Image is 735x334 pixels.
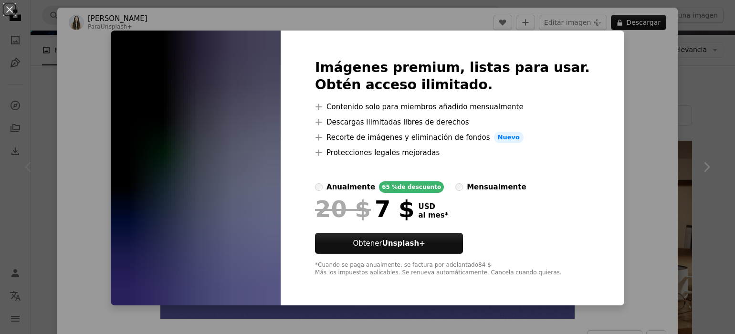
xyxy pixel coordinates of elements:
[315,261,590,277] div: *Cuando se paga anualmente, se factura por adelantado 84 $ Más los impuestos aplicables. Se renue...
[418,202,448,211] span: USD
[494,132,524,143] span: Nuevo
[455,183,463,191] input: mensualmente
[379,181,444,193] div: 65 % de descuento
[315,183,323,191] input: anualmente65 %de descuento
[467,181,526,193] div: mensualmente
[315,59,590,94] h2: Imágenes premium, listas para usar. Obtén acceso ilimitado.
[315,101,590,113] li: Contenido solo para miembros añadido mensualmente
[315,197,414,221] div: 7 $
[315,197,371,221] span: 20 $
[315,132,590,143] li: Recorte de imágenes y eliminación de fondos
[315,147,590,158] li: Protecciones legales mejoradas
[315,233,463,254] button: ObtenerUnsplash+
[111,31,281,305] img: premium_photo-1725609131529-aa4097a265a7
[418,211,448,219] span: al mes *
[315,116,590,128] li: Descargas ilimitadas libres de derechos
[382,239,425,248] strong: Unsplash+
[326,181,375,193] div: anualmente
